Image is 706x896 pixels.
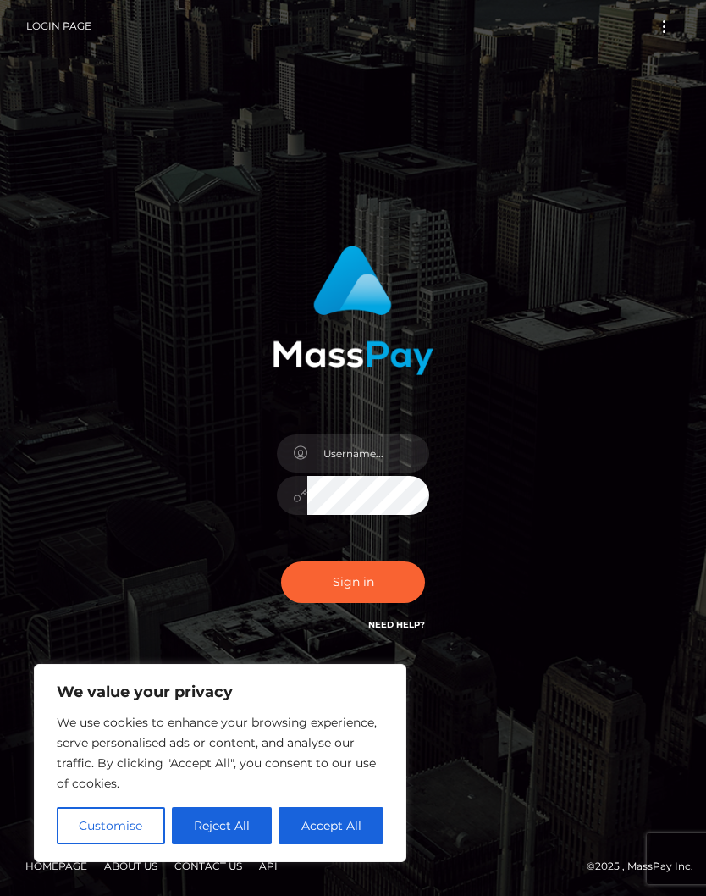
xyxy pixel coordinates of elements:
a: About Us [97,853,164,879]
button: Accept All [279,807,383,844]
p: We use cookies to enhance your browsing experience, serve personalised ads or content, and analys... [57,712,383,794]
img: MassPay Login [273,246,433,375]
div: We value your privacy [34,664,406,862]
a: Need Help? [368,619,425,630]
a: Login Page [26,8,91,44]
button: Sign in [281,561,425,603]
button: Customise [57,807,165,844]
button: Toggle navigation [648,15,680,38]
div: © 2025 , MassPay Inc. [13,857,693,876]
button: Reject All [172,807,273,844]
a: API [252,853,284,879]
input: Username... [307,434,429,473]
a: Homepage [19,853,94,879]
a: Contact Us [168,853,249,879]
p: We value your privacy [57,682,383,702]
